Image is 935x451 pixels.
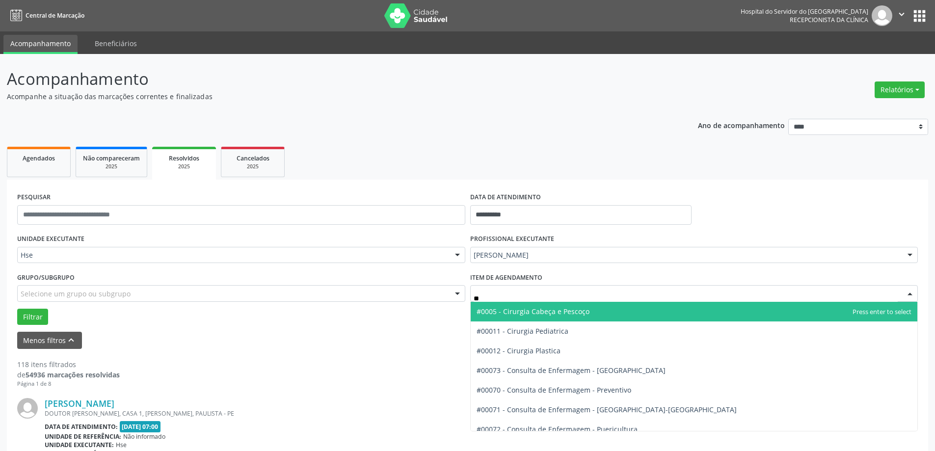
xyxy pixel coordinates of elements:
[66,335,77,345] i: keyboard_arrow_up
[228,163,277,170] div: 2025
[17,398,38,419] img: img
[470,232,554,247] label: PROFISSIONAL EXECUTANTE
[875,81,925,98] button: Relatórios
[872,5,892,26] img: img
[7,7,84,24] a: Central de Marcação
[741,7,868,16] div: Hospital do Servidor do [GEOGRAPHIC_DATA]
[21,289,131,299] span: Selecione um grupo ou subgrupo
[17,309,48,325] button: Filtrar
[45,423,118,431] b: Data de atendimento:
[790,16,868,24] span: Recepcionista da clínica
[477,405,737,414] span: #00071 - Consulta de Enfermagem - [GEOGRAPHIC_DATA]-[GEOGRAPHIC_DATA]
[17,359,120,370] div: 118 itens filtrados
[45,432,121,441] b: Unidade de referência:
[477,385,631,395] span: #00070 - Consulta de Enfermagem - Preventivo
[26,11,84,20] span: Central de Marcação
[17,380,120,388] div: Página 1 de 8
[17,232,84,247] label: UNIDADE EXECUTANTE
[470,270,542,285] label: Item de agendamento
[911,7,928,25] button: apps
[83,154,140,162] span: Não compareceram
[7,91,652,102] p: Acompanhe a situação das marcações correntes e finalizadas
[477,366,666,375] span: #00073 - Consulta de Enfermagem - [GEOGRAPHIC_DATA]
[896,9,907,20] i: 
[698,119,785,131] p: Ano de acompanhamento
[21,250,445,260] span: Hse
[26,370,120,379] strong: 54936 marcações resolvidas
[45,441,114,449] b: Unidade executante:
[23,154,55,162] span: Agendados
[45,398,114,409] a: [PERSON_NAME]
[123,432,165,441] span: Não informado
[470,190,541,205] label: DATA DE ATENDIMENTO
[477,424,638,434] span: #00072 - Consulta de Enfermagem - Puericultura
[477,326,568,336] span: #00011 - Cirurgia Pediatrica
[3,35,78,54] a: Acompanhamento
[169,154,199,162] span: Resolvidos
[477,346,561,355] span: #00012 - Cirurgia Plastica
[116,441,127,449] span: Hse
[237,154,269,162] span: Cancelados
[7,67,652,91] p: Acompanhamento
[17,270,75,285] label: Grupo/Subgrupo
[159,163,209,170] div: 2025
[88,35,144,52] a: Beneficiários
[477,307,589,316] span: #0005 - Cirurgia Cabeça e Pescoço
[474,250,898,260] span: [PERSON_NAME]
[17,190,51,205] label: PESQUISAR
[17,332,82,349] button: Menos filtroskeyboard_arrow_up
[83,163,140,170] div: 2025
[120,421,161,432] span: [DATE] 07:00
[892,5,911,26] button: 
[45,409,918,418] div: DOUTOR [PERSON_NAME], CASA 1, [PERSON_NAME], PAULISTA - PE
[17,370,120,380] div: de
